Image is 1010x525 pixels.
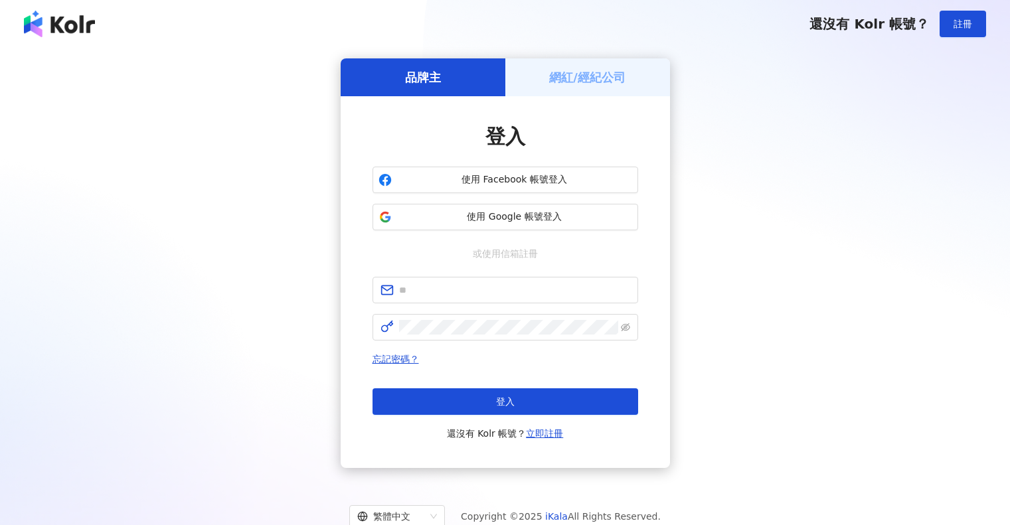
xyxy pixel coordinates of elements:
h5: 品牌主 [405,69,441,86]
span: 或使用信箱註冊 [463,246,547,261]
span: 註冊 [954,19,972,29]
img: logo [24,11,95,37]
span: Copyright © 2025 All Rights Reserved. [461,508,661,524]
button: 註冊 [940,11,986,37]
span: 使用 Facebook 帳號登入 [397,173,632,187]
span: 還沒有 Kolr 帳號？ [447,425,564,441]
a: iKala [545,511,568,522]
span: eye-invisible [621,323,630,332]
button: 使用 Google 帳號登入 [373,204,638,230]
span: 登入 [485,125,525,148]
a: 立即註冊 [526,428,563,439]
button: 使用 Facebook 帳號登入 [373,167,638,193]
span: 使用 Google 帳號登入 [397,210,632,224]
span: 登入 [496,396,515,407]
span: 還沒有 Kolr 帳號？ [809,16,929,32]
h5: 網紅/經紀公司 [549,69,626,86]
button: 登入 [373,388,638,415]
a: 忘記密碼？ [373,354,419,364]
